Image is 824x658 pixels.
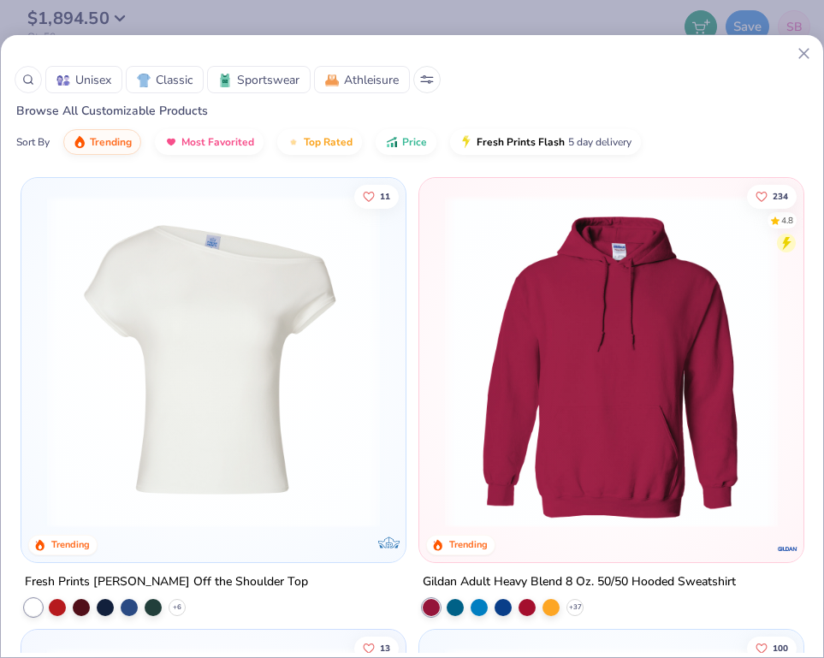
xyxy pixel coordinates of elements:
div: 4.8 [781,215,793,228]
img: Athleisure [325,74,339,87]
span: Price [402,135,427,149]
button: Most Favorited [155,129,264,155]
span: + 37 [568,602,581,613]
button: Like [354,185,399,209]
span: 11 [380,193,390,201]
button: Top Rated [277,129,362,155]
div: Sort By [16,134,50,150]
img: Gildan logo [776,538,797,560]
img: Unisex [56,74,70,87]
div: Fresh Prints [PERSON_NAME] Off the Shoulder Top [25,572,308,593]
button: Like [747,185,797,209]
img: most_fav.gif [164,135,178,149]
span: Classic [156,71,193,89]
img: trending.gif [73,135,86,149]
span: 13 [380,643,390,652]
span: Trending [90,135,132,149]
span: Athleisure [344,71,399,89]
div: Gildan Adult Heavy Blend 8 Oz. 50/50 Hooded Sweatshirt [423,572,736,593]
button: Trending [63,129,141,155]
span: 100 [773,643,788,652]
button: ClassicClassic [126,66,204,93]
img: flash.gif [459,135,473,149]
img: 01756b78-01f6-4cc6-8d8a-3c30c1a0c8ac [436,195,786,528]
img: Classic [137,74,151,87]
span: Sportswear [237,71,299,89]
span: 5 day delivery [568,133,631,152]
button: UnisexUnisex [45,66,122,93]
button: AthleisureAthleisure [314,66,410,93]
span: + 6 [173,602,181,613]
span: Fresh Prints Flash [477,135,565,149]
img: a1c94bf0-cbc2-4c5c-96ec-cab3b8502a7f [39,195,388,528]
img: Sportswear [218,74,232,87]
button: Sort Popup Button [413,66,441,93]
span: Top Rated [304,135,353,149]
button: Price [376,129,436,155]
span: Browse All Customizable Products [1,103,208,119]
img: TopRated.gif [287,135,300,149]
span: Unisex [75,71,111,89]
button: Fresh Prints Flash5 day delivery [450,129,641,155]
span: Most Favorited [181,135,254,149]
button: SportswearSportswear [207,66,311,93]
span: 234 [773,193,788,201]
